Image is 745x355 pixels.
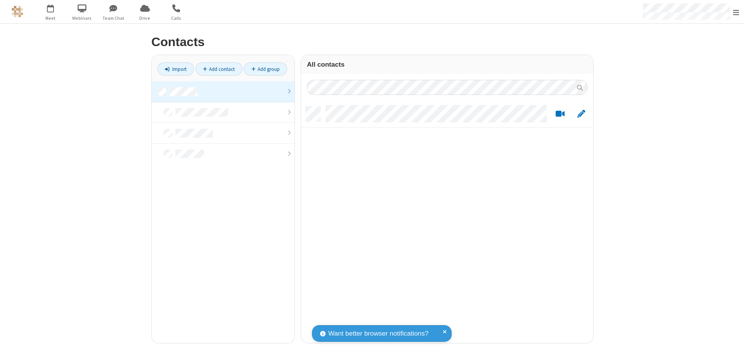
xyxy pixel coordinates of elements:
span: Webinars [68,15,97,22]
span: Calls [162,15,191,22]
img: QA Selenium DO NOT DELETE OR CHANGE [12,6,23,17]
h2: Contacts [151,35,594,49]
iframe: Chat [726,335,739,350]
a: Add group [244,62,287,76]
button: Start a video meeting [553,109,568,119]
span: Team Chat [99,15,128,22]
span: Want better browser notifications? [328,329,428,339]
div: grid [301,101,593,343]
h3: All contacts [307,61,587,68]
button: Edit [573,109,589,119]
span: Drive [130,15,159,22]
a: Add contact [196,62,243,76]
span: Meet [36,15,65,22]
a: Import [158,62,194,76]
